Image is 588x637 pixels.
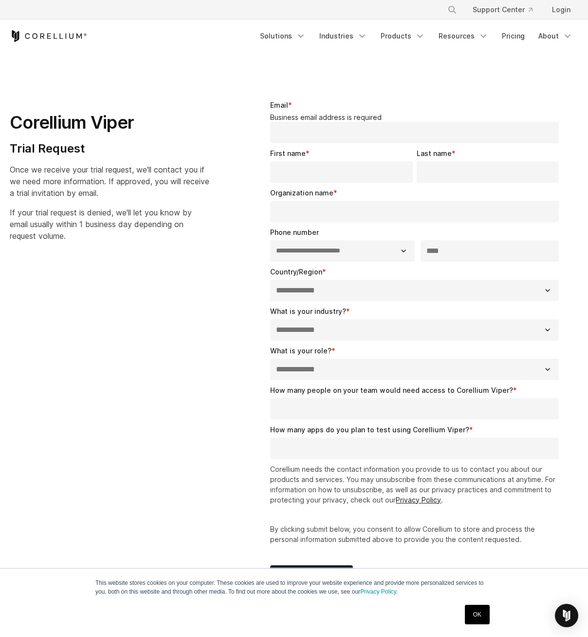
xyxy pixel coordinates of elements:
span: Phone number [270,228,319,236]
span: Once we receive your trial request, we'll contact you if we need more information. If approved, y... [10,165,209,198]
h1: Corellium Viper [10,112,212,134]
a: Privacy Policy [396,496,441,504]
a: Pricing [496,27,531,45]
span: First name [270,149,306,157]
span: Email [270,101,288,109]
span: What is your role? [270,347,331,355]
legend: Business email address is required [270,113,563,122]
span: What is your industry? [270,307,346,315]
span: If your trial request is denied, we'll let you know by email usually within 1 business day depend... [10,208,192,241]
div: Navigation Menu [436,1,578,19]
span: How many people on your team would need access to Corellium Viper? [270,386,513,394]
p: Corellium needs the contact information you provide to us to contact you about our products and s... [270,464,563,505]
span: Last name [417,149,452,157]
a: Products [375,27,431,45]
a: Solutions [254,27,312,45]
a: Login [544,1,578,19]
div: Open Intercom Messenger [555,604,578,627]
h4: Trial Request [10,141,212,156]
button: Search [443,1,461,19]
a: About [533,27,578,45]
a: Resources [433,27,494,45]
span: How many apps do you plan to test using Corellium Viper? [270,425,469,434]
a: Corellium Home [10,30,87,42]
p: By clicking submit below, you consent to allow Corellium to store and process the personal inform... [270,524,563,544]
a: OK [465,605,490,624]
p: This website stores cookies on your computer. These cookies are used to improve your website expe... [95,579,493,596]
div: Navigation Menu [254,27,578,45]
span: Country/Region [270,268,322,276]
a: Support Center [465,1,540,19]
a: Privacy Policy. [360,588,398,595]
span: Organization name [270,189,333,197]
a: Industries [313,27,373,45]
